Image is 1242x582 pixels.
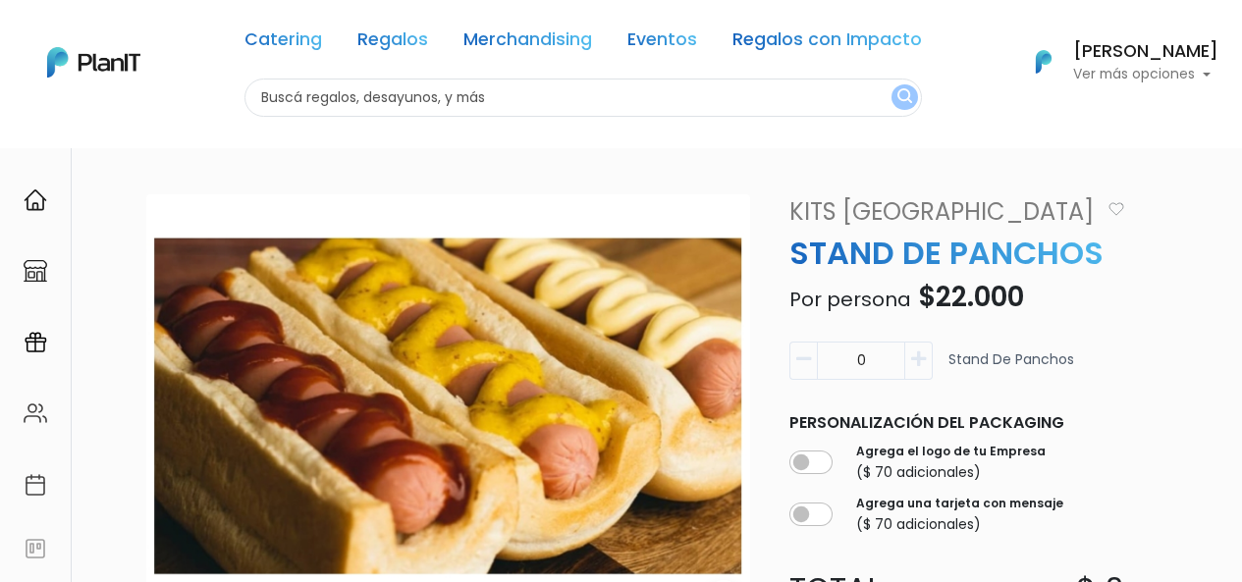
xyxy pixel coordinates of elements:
span: Por persona [789,286,911,313]
img: feedback-78b5a0c8f98aac82b08bfc38622c3050aee476f2c9584af64705fc4e61158814.svg [24,537,47,560]
img: calendar-87d922413cdce8b2cf7b7f5f62616a5cf9e4887200fb71536465627b3292af00.svg [24,473,47,497]
p: ($ 70 adicionales) [856,514,1063,535]
a: Eventos [627,31,697,55]
a: Regalos [357,31,428,55]
a: Kits [GEOGRAPHIC_DATA] [778,194,1107,230]
span: $22.000 [918,278,1024,316]
p: Personalización del packaging [789,411,1124,435]
p: STAND DE PANCHOS [778,230,1136,277]
p: ($ 70 adicionales) [856,462,1046,483]
a: Merchandising [463,31,592,55]
img: PlanIt Logo [1022,40,1065,83]
img: home-e721727adea9d79c4d83392d1f703f7f8bce08238fde08b1acbfd93340b81755.svg [24,188,47,212]
a: Regalos con Impacto [732,31,922,55]
img: search_button-432b6d5273f82d61273b3651a40e1bd1b912527efae98b1b7a1b2c0702e16a8d.svg [897,88,912,107]
img: campaigns-02234683943229c281be62815700db0a1741e53638e28bf9629b52c665b00959.svg [24,331,47,354]
img: people-662611757002400ad9ed0e3c099ab2801c6687ba6c219adb57efc949bc21e19d.svg [24,401,47,425]
label: Agrega el logo de tu Empresa [856,443,1046,460]
a: Catering [244,31,322,55]
label: Agrega una tarjeta con mensaje [856,495,1063,512]
img: PlanIt Logo [47,47,140,78]
p: Ver más opciones [1073,68,1218,81]
p: Stand de panchos [948,349,1074,388]
img: marketplace-4ceaa7011d94191e9ded77b95e3339b90024bf715f7c57f8cf31f2d8c509eaba.svg [24,259,47,283]
img: heart_icon [1108,202,1124,216]
input: Buscá regalos, desayunos, y más [244,79,922,117]
button: PlanIt Logo [PERSON_NAME] Ver más opciones [1010,36,1218,87]
h6: [PERSON_NAME] [1073,43,1218,61]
